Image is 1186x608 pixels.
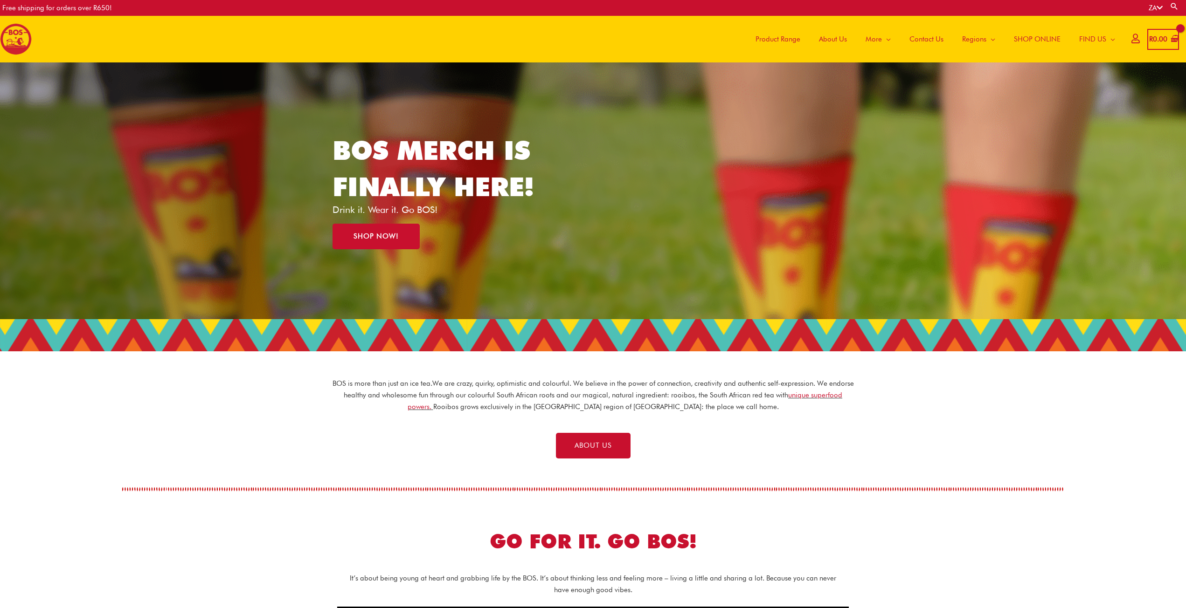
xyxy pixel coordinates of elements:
[333,205,548,214] p: Drink it. Wear it. Go BOS!
[333,224,420,249] a: SHOP NOW!
[575,442,612,449] span: ABOUT US
[1170,2,1179,11] a: Search button
[756,25,800,53] span: Product Range
[347,573,839,596] p: It’s about being young at heart and grabbing life by the BOS. It’s about thinking less and feelin...
[739,16,1124,62] nav: Site Navigation
[332,378,854,412] p: BOS is more than just an ice tea. We are crazy, quirky, optimistic and colourful. We believe in t...
[900,16,953,62] a: Contact Us
[746,16,810,62] a: Product Range
[909,25,943,53] span: Contact Us
[810,16,856,62] a: About Us
[819,25,847,53] span: About Us
[333,135,534,202] a: BOS MERCH IS FINALLY HERE!
[962,25,986,53] span: Regions
[408,391,843,411] a: unique superfood powers.
[1079,25,1106,53] span: FIND US
[556,433,631,458] a: ABOUT US
[388,529,798,554] h2: GO FOR IT. GO BOS!
[1005,16,1070,62] a: SHOP ONLINE
[1149,4,1163,12] a: ZA
[1147,29,1179,50] a: View Shopping Cart, empty
[866,25,882,53] span: More
[1014,25,1061,53] span: SHOP ONLINE
[354,233,399,240] span: SHOP NOW!
[953,16,1005,62] a: Regions
[1149,35,1167,43] bdi: 0.00
[856,16,900,62] a: More
[1149,35,1153,43] span: R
